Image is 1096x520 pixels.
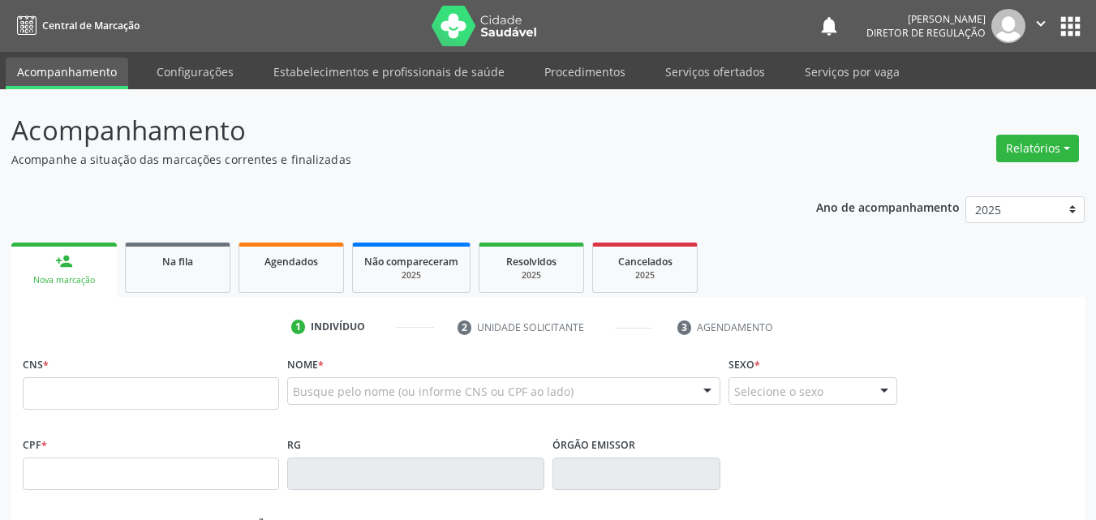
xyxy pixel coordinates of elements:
[291,320,306,334] div: 1
[654,58,776,86] a: Serviços ofertados
[311,320,365,334] div: Indivíduo
[1032,15,1050,32] i: 
[262,58,516,86] a: Estabelecimentos e profissionais de saúde
[287,352,324,377] label: Nome
[23,352,49,377] label: CNS
[42,19,140,32] span: Central de Marcação
[55,252,73,270] div: person_add
[145,58,245,86] a: Configurações
[364,255,458,269] span: Não compareceram
[506,255,557,269] span: Resolvidos
[293,383,574,400] span: Busque pelo nome (ou informe CNS ou CPF ao lado)
[23,274,105,286] div: Nova marcação
[604,269,686,281] div: 2025
[818,15,840,37] button: notifications
[991,9,1025,43] img: img
[729,352,760,377] label: Sexo
[866,26,986,40] span: Diretor de regulação
[364,269,458,281] div: 2025
[264,255,318,269] span: Agendados
[533,58,637,86] a: Procedimentos
[6,58,128,89] a: Acompanhamento
[287,432,301,458] label: RG
[816,196,960,217] p: Ano de acompanhamento
[793,58,911,86] a: Serviços por vaga
[162,255,193,269] span: Na fila
[1025,9,1056,43] button: 
[11,12,140,39] a: Central de Marcação
[1056,12,1085,41] button: apps
[618,255,673,269] span: Cancelados
[11,110,763,151] p: Acompanhamento
[11,151,763,168] p: Acompanhe a situação das marcações correntes e finalizadas
[996,135,1079,162] button: Relatórios
[23,432,47,458] label: CPF
[552,432,635,458] label: Órgão emissor
[491,269,572,281] div: 2025
[866,12,986,26] div: [PERSON_NAME]
[734,383,823,400] span: Selecione o sexo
